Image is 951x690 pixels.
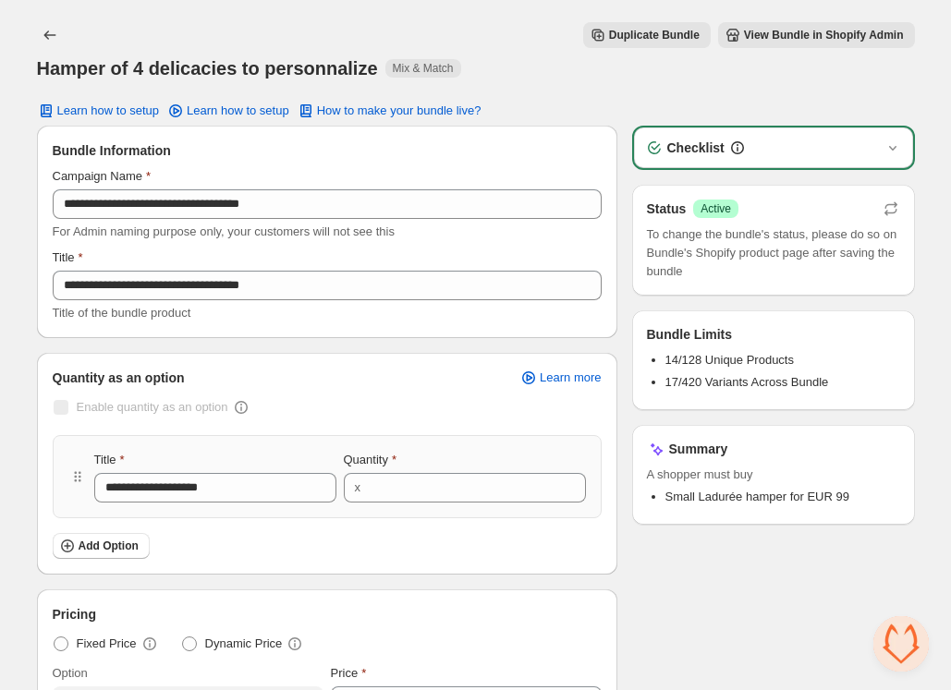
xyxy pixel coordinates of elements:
[344,451,396,469] label: Quantity
[53,306,191,320] span: Title of the bundle product
[669,440,728,458] h3: Summary
[286,98,493,124] button: How to make your bundle live?
[393,61,454,76] span: Mix & Match
[317,103,482,118] span: How to make your bundle live?
[94,451,125,469] label: Title
[508,365,612,391] a: Learn more
[53,141,171,160] span: Bundle Information
[609,28,700,42] span: Duplicate Bundle
[647,225,900,281] span: To change the bundle's status, please do so on Bundle's Shopify product page after saving the bundle
[331,664,367,683] label: Price
[187,103,289,118] span: Learn how to setup
[647,200,687,218] h3: Status
[53,167,152,186] label: Campaign Name
[79,539,139,553] span: Add Option
[665,375,829,389] span: 17/420 Variants Across Bundle
[26,98,171,124] button: Learn how to setup
[57,103,160,118] span: Learn how to setup
[77,400,228,414] span: Enable quantity as an option
[647,325,733,344] h3: Bundle Limits
[37,22,63,48] button: Back
[77,635,137,653] span: Fixed Price
[667,139,725,157] h3: Checklist
[744,28,904,42] span: View Bundle in Shopify Admin
[53,248,83,267] label: Title
[155,98,300,124] a: Learn how to setup
[53,605,96,623] span: Pricing
[583,22,711,48] button: Duplicate Bundle
[665,488,900,506] li: Small Ladurée hamper for EUR 99
[718,22,915,48] button: View Bundle in Shopify Admin
[665,353,794,367] span: 14/128 Unique Products
[701,201,731,216] span: Active
[205,635,283,653] span: Dynamic Price
[37,57,378,79] h1: Hamper of 4 delicacies to personnalize
[53,664,88,683] label: Option
[53,369,185,387] span: Quantity as an option
[53,533,150,559] button: Add Option
[873,616,929,672] div: Open chat
[647,466,900,484] span: A shopper must buy
[53,224,395,238] span: For Admin naming purpose only, your customers will not see this
[540,370,601,385] span: Learn more
[355,478,361,497] div: x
